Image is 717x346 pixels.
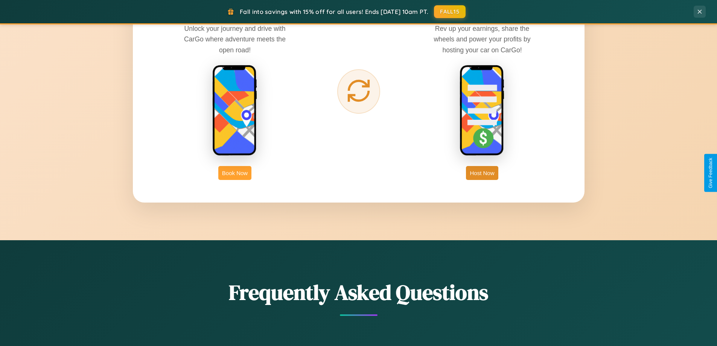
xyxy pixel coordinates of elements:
img: rent phone [212,65,257,157]
p: Unlock your journey and drive with CarGo where adventure meets the open road! [178,23,291,55]
button: FALL15 [434,5,466,18]
div: Give Feedback [708,158,713,188]
button: Book Now [218,166,251,180]
img: host phone [460,65,505,157]
p: Rev up your earnings, share the wheels and power your profits by hosting your car on CarGo! [426,23,539,55]
span: Fall into savings with 15% off for all users! Ends [DATE] 10am PT. [240,8,428,15]
h2: Frequently Asked Questions [133,278,585,307]
button: Host Now [466,166,498,180]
